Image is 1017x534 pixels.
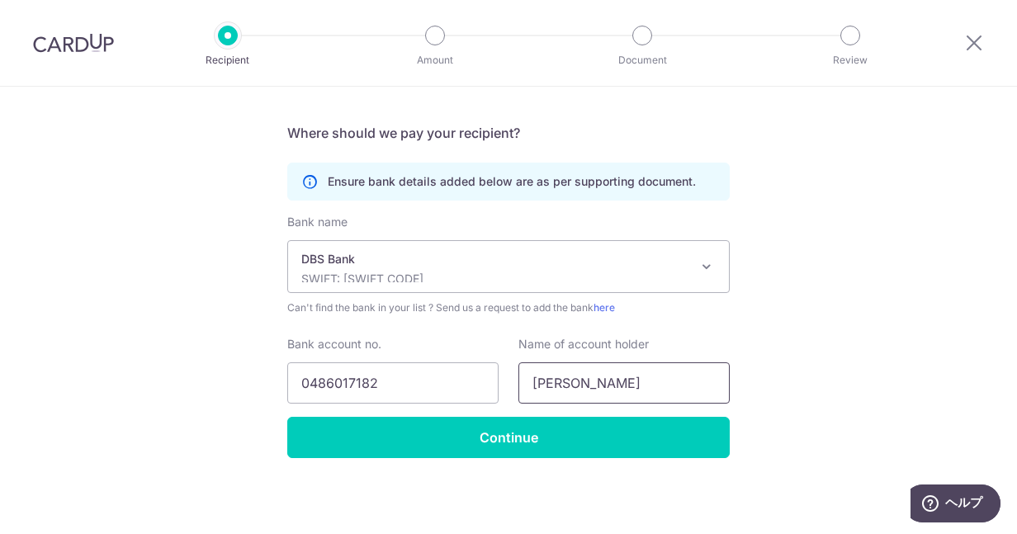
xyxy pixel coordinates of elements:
p: Recipient [167,52,289,69]
p: Amount [374,52,496,69]
p: DBS Bank [301,251,689,267]
span: DBS Bank [287,240,730,293]
img: CardUp [33,33,114,53]
input: Continue [287,417,730,458]
label: Bank name [287,214,348,230]
p: Document [581,52,703,69]
label: Bank account no. [287,336,381,352]
label: Name of account holder [518,336,649,352]
p: SWIFT: [SWIFT_CODE] [301,271,689,287]
a: here [594,301,615,314]
iframe: ウィジェットを開いて詳しい情報を確認できます [911,484,1000,526]
span: ヘルプ [35,11,72,26]
span: DBS Bank [288,241,729,292]
span: Can't find the bank in your list ? Send us a request to add the bank [287,300,730,316]
p: Review [789,52,911,69]
h5: Where should we pay your recipient? [287,123,730,143]
p: Ensure bank details added below are as per supporting document. [328,173,696,190]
